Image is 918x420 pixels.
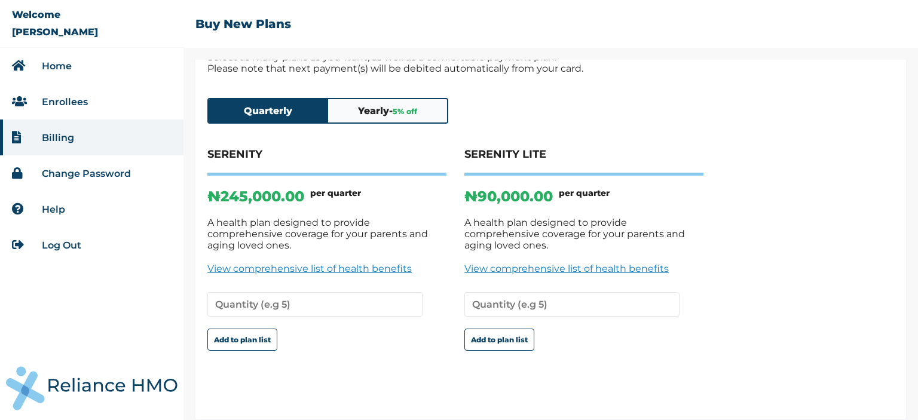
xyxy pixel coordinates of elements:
[464,148,703,176] h4: SERENITY LITE
[195,17,291,31] h2: Buy New Plans
[464,188,553,205] p: ₦ 90,000.00
[42,168,131,179] a: Change Password
[464,329,534,351] button: Add to plan list
[42,132,74,143] a: Billing
[12,9,60,20] p: Welcome
[42,240,81,251] a: Log Out
[464,292,680,317] input: Quantity (e.g 5)
[207,263,446,274] a: View comprehensive list of health benefits
[207,51,894,74] p: Select as many plans as you want, as well as a comfortable payment plan. Please note that next pa...
[464,263,703,274] a: View comprehensive list of health benefits
[328,99,448,122] button: Yearly-5% off
[207,188,304,205] p: ₦ 245,000.00
[42,60,72,72] a: Home
[42,204,65,215] a: Help
[310,188,361,205] h6: per quarter
[393,107,417,116] span: 5 % off
[207,148,446,176] h4: SERENITY
[42,96,88,108] a: Enrollees
[12,26,98,38] p: [PERSON_NAME]
[6,366,178,410] img: RelianceHMO's Logo
[209,99,328,122] button: Quarterly
[559,188,610,205] h6: per quarter
[207,217,446,251] p: A health plan designed to provide comprehensive coverage for your parents and aging loved ones.
[207,329,277,351] button: Add to plan list
[207,292,423,317] input: Quantity (e.g 5)
[464,217,703,251] p: A health plan designed to provide comprehensive coverage for your parents and aging loved ones.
